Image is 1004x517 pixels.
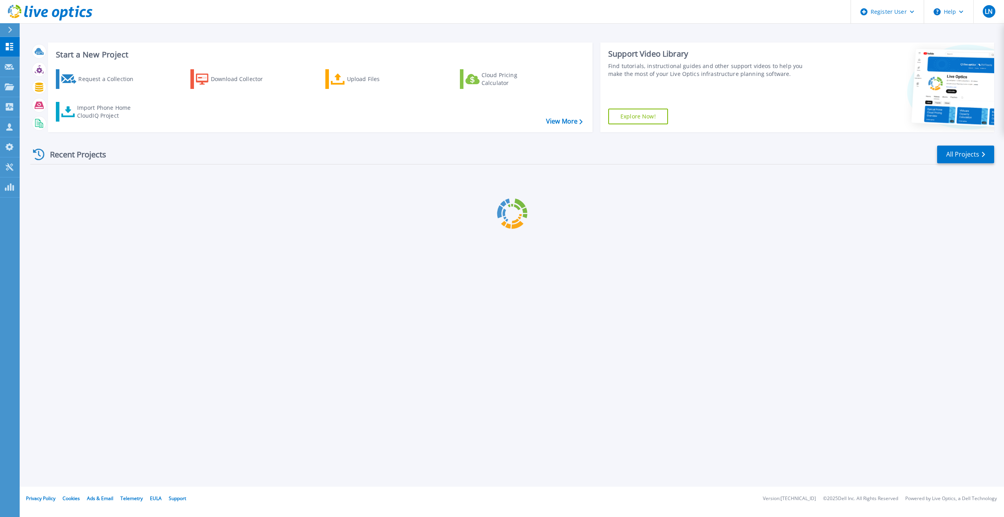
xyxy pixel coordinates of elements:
[482,71,544,87] div: Cloud Pricing Calculator
[26,495,55,502] a: Privacy Policy
[608,109,668,124] a: Explore Now!
[78,71,141,87] div: Request a Collection
[120,495,143,502] a: Telemetry
[169,495,186,502] a: Support
[325,69,413,89] a: Upload Files
[150,495,162,502] a: EULA
[211,71,274,87] div: Download Collector
[56,50,582,59] h3: Start a New Project
[347,71,410,87] div: Upload Files
[546,118,583,125] a: View More
[823,496,898,501] li: © 2025 Dell Inc. All Rights Reserved
[30,145,117,164] div: Recent Projects
[63,495,80,502] a: Cookies
[608,49,812,59] div: Support Video Library
[56,69,144,89] a: Request a Collection
[905,496,997,501] li: Powered by Live Optics, a Dell Technology
[460,69,548,89] a: Cloud Pricing Calculator
[937,146,994,163] a: All Projects
[190,69,278,89] a: Download Collector
[763,496,816,501] li: Version: [TECHNICAL_ID]
[985,8,993,15] span: LN
[87,495,113,502] a: Ads & Email
[77,104,138,120] div: Import Phone Home CloudIQ Project
[608,62,812,78] div: Find tutorials, instructional guides and other support videos to help you make the most of your L...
